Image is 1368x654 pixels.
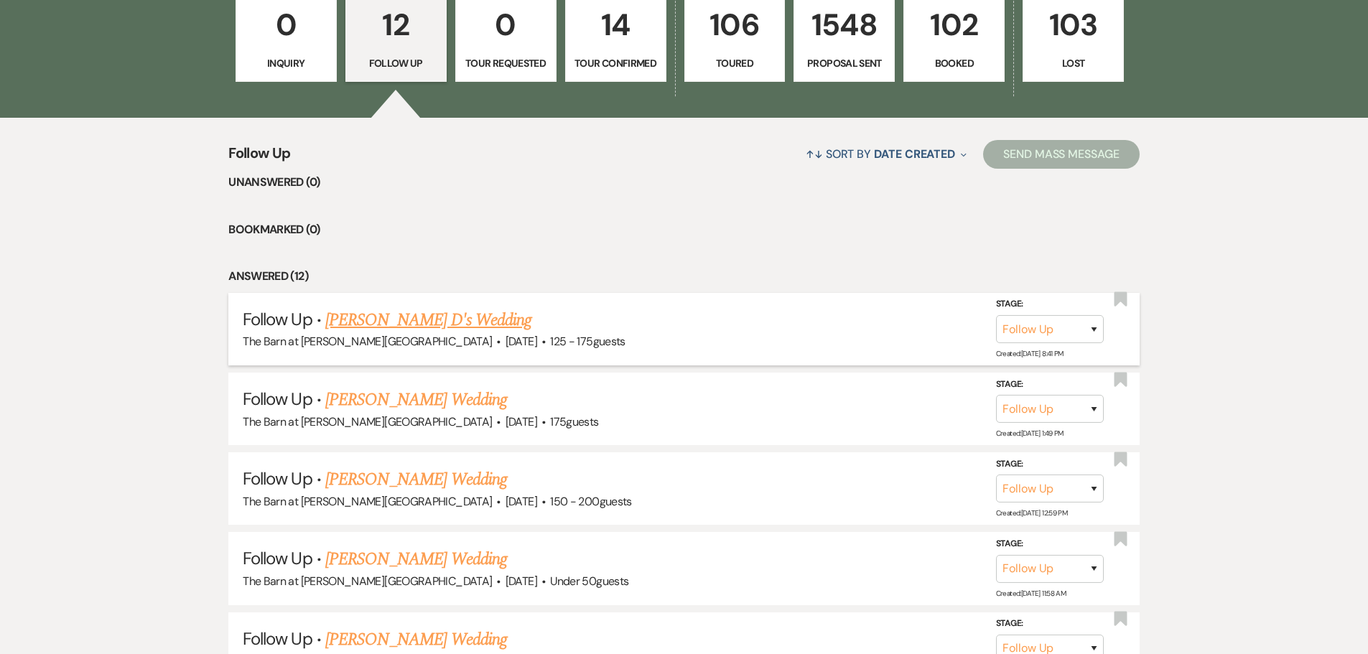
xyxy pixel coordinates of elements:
a: [PERSON_NAME] Wedding [325,467,507,492]
span: The Barn at [PERSON_NAME][GEOGRAPHIC_DATA] [243,494,492,509]
span: The Barn at [PERSON_NAME][GEOGRAPHIC_DATA] [243,574,492,589]
p: 0 [245,1,327,49]
span: Follow Up [243,467,312,490]
span: Follow Up [243,627,312,650]
span: Under 50 guests [550,574,628,589]
span: Created: [DATE] 8:41 PM [996,349,1064,358]
li: Bookmarked (0) [228,220,1140,239]
label: Stage: [996,296,1104,312]
p: Proposal Sent [803,55,885,71]
span: [DATE] [506,334,537,349]
a: [PERSON_NAME] D's Wedding [325,307,531,333]
p: 14 [574,1,657,49]
p: 102 [913,1,995,49]
a: [PERSON_NAME] Wedding [325,627,507,653]
p: Tour Confirmed [574,55,657,71]
p: Booked [913,55,995,71]
span: 175 guests [550,414,598,429]
span: ↑↓ [806,146,823,162]
span: Date Created [874,146,955,162]
label: Stage: [996,457,1104,472]
a: [PERSON_NAME] Wedding [325,387,507,413]
span: [DATE] [506,494,537,509]
span: Created: [DATE] 1:49 PM [996,429,1064,438]
span: Follow Up [243,547,312,569]
label: Stage: [996,536,1104,552]
p: 12 [355,1,437,49]
p: Tour Requested [465,55,547,71]
label: Stage: [996,616,1104,632]
label: Stage: [996,377,1104,393]
p: 0 [465,1,547,49]
button: Send Mass Message [983,140,1140,169]
p: 1548 [803,1,885,49]
a: [PERSON_NAME] Wedding [325,546,507,572]
span: [DATE] [506,574,537,589]
p: Toured [694,55,776,71]
span: The Barn at [PERSON_NAME][GEOGRAPHIC_DATA] [243,334,492,349]
button: Sort By Date Created [800,135,972,173]
span: Follow Up [228,142,290,173]
p: Inquiry [245,55,327,71]
span: [DATE] [506,414,537,429]
span: Follow Up [243,308,312,330]
p: Follow Up [355,55,437,71]
span: The Barn at [PERSON_NAME][GEOGRAPHIC_DATA] [243,414,492,429]
li: Answered (12) [228,267,1140,286]
p: 106 [694,1,776,49]
span: Follow Up [243,388,312,410]
p: Lost [1032,55,1115,71]
span: Created: [DATE] 11:58 AM [996,589,1066,598]
span: Created: [DATE] 12:59 PM [996,508,1067,518]
p: 103 [1032,1,1115,49]
span: 150 - 200 guests [550,494,631,509]
li: Unanswered (0) [228,173,1140,192]
span: 125 - 175 guests [550,334,625,349]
